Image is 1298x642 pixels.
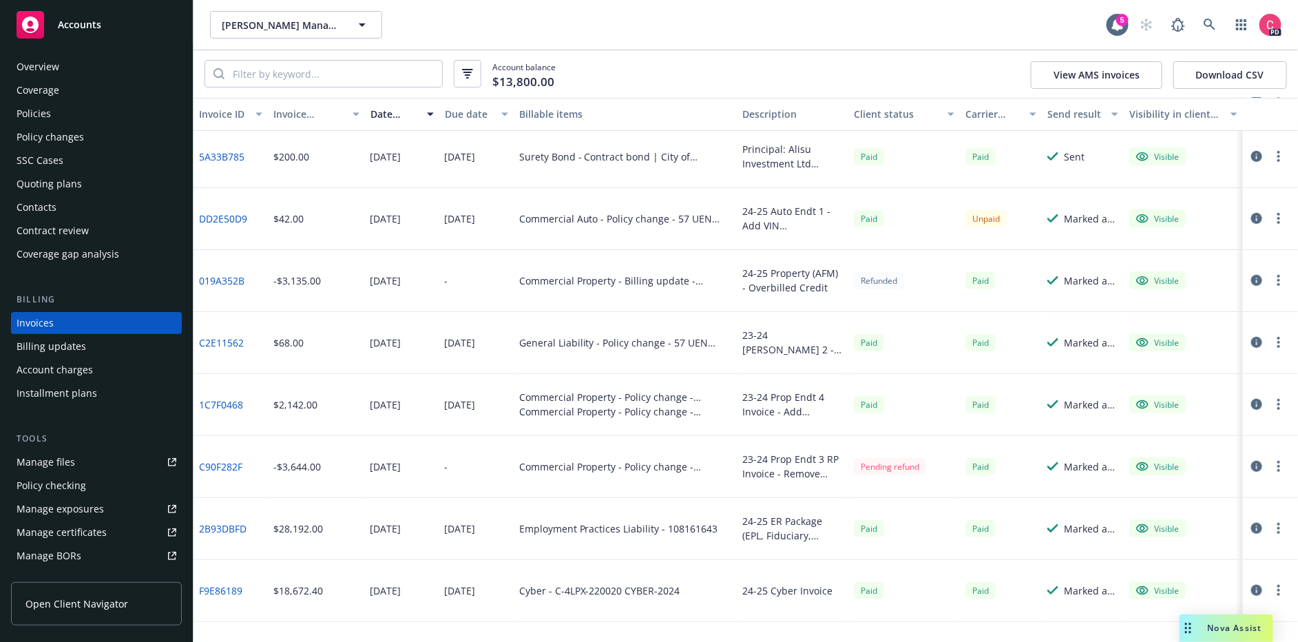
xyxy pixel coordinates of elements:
[1208,622,1262,634] span: Nova Assist
[519,211,731,226] div: Commercial Auto - Policy change - 57 UEN BE1338
[199,397,243,412] a: 1C7F0468
[1180,614,1273,642] button: Nova Assist
[11,243,182,265] a: Coverage gap analysis
[11,103,182,125] a: Policies
[742,583,833,598] div: 24-25 Cyber Invoice
[199,459,242,474] a: C90F282F
[17,79,59,101] div: Coverage
[273,107,344,121] div: Invoice amount
[370,149,401,164] div: [DATE]
[370,211,401,226] div: [DATE]
[1136,398,1179,411] div: Visible
[854,520,884,537] div: Paid
[365,98,439,131] button: Date issued
[17,451,75,473] div: Manage files
[17,359,93,381] div: Account charges
[17,475,86,497] div: Policy checking
[1164,11,1192,39] a: Report a Bug
[370,273,401,288] div: [DATE]
[224,61,442,87] input: Filter by keyword...
[854,210,884,227] div: Paid
[854,148,884,165] div: Paid
[11,382,182,404] a: Installment plans
[445,521,476,536] div: [DATE]
[11,568,182,590] a: Summary of insurance
[17,173,82,195] div: Quoting plans
[965,148,996,165] span: Paid
[370,397,401,412] div: [DATE]
[273,149,309,164] div: $200.00
[17,56,59,78] div: Overview
[492,73,554,91] span: $13,800.00
[11,545,182,567] a: Manage BORs
[58,19,101,30] span: Accounts
[17,498,104,520] div: Manage exposures
[1047,107,1103,121] div: Send result
[1042,98,1124,131] button: Send result
[1136,584,1179,597] div: Visible
[11,498,182,520] a: Manage exposures
[965,582,996,599] div: Paid
[965,520,996,537] div: Paid
[17,335,86,358] div: Billing updates
[492,61,556,87] span: Account balance
[11,521,182,543] a: Manage certificates
[17,126,84,148] div: Policy changes
[17,545,81,567] div: Manage BORs
[222,18,341,32] span: [PERSON_NAME] Management Company
[1136,522,1179,535] div: Visible
[199,583,242,598] a: F9E86189
[439,98,514,131] button: Due date
[17,382,97,404] div: Installment plans
[1064,211,1118,226] div: Marked as sent
[965,334,996,351] span: Paid
[960,98,1042,131] button: Carrier status
[445,583,476,598] div: [DATE]
[854,582,884,599] div: Paid
[1173,61,1287,89] button: Download CSV
[1116,14,1129,26] div: 5
[11,149,182,172] a: SSC Cases
[1180,614,1197,642] div: Drag to move
[11,173,182,195] a: Quoting plans
[1064,459,1118,474] div: Marked as sent
[854,107,939,121] div: Client status
[273,521,323,536] div: $28,192.00
[370,583,401,598] div: [DATE]
[965,458,996,475] div: Paid
[370,521,401,536] div: [DATE]
[1136,150,1179,163] div: Visible
[268,98,365,131] button: Invoice amount
[1124,98,1243,131] button: Visibility in client dash
[445,107,493,121] div: Due date
[519,335,731,350] div: General Liability - Policy change - 57 UEN BA5MC1
[854,396,884,413] span: Paid
[11,79,182,101] a: Coverage
[519,390,731,404] div: Commercial Property - Policy change - 1125466
[742,142,843,171] div: Principal: Alisu Investment Ltd Obligee: City of [PERSON_NAME] Amount: $40,000.00 Renewal Premium...
[11,196,182,218] a: Contacts
[273,459,321,474] div: -$3,644.00
[854,334,884,351] div: Paid
[848,98,960,131] button: Client status
[17,220,89,242] div: Contract review
[213,68,224,79] svg: Search
[519,459,731,474] div: Commercial Property - Policy change - 1125466
[445,149,476,164] div: [DATE]
[11,293,182,307] div: Billing
[1031,61,1162,89] button: View AMS invoices
[11,126,182,148] a: Policy changes
[11,220,182,242] a: Contract review
[445,273,448,288] div: -
[17,243,119,265] div: Coverage gap analysis
[273,273,321,288] div: -$3,135.00
[273,397,317,412] div: $2,142.00
[519,107,731,121] div: Billable items
[742,452,843,481] div: 23-24 Prop Endt 3 RP Invoice - Remove [STREET_ADDRESS]
[445,397,476,412] div: [DATE]
[965,107,1021,121] div: Carrier status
